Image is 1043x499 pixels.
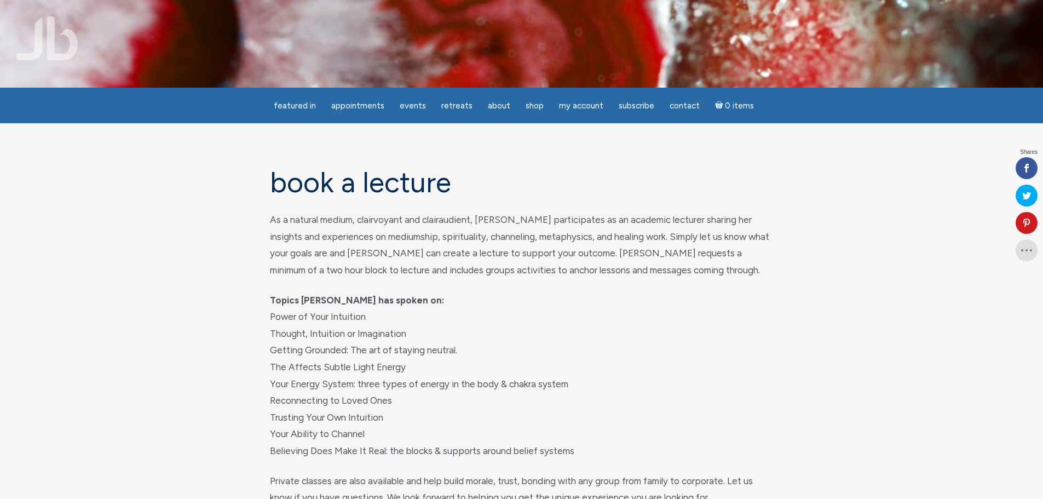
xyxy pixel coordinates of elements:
span: Appointments [331,101,384,111]
span: Shop [526,101,544,111]
span: Shares [1020,150,1038,155]
a: Subscribe [612,95,661,117]
p: As a natural medium, clairvoyant and clairaudient, [PERSON_NAME] participates as an academic lect... [270,211,774,278]
a: About [481,95,517,117]
span: featured in [274,101,316,111]
span: Subscribe [619,101,654,111]
a: My Account [552,95,610,117]
a: featured in [267,95,322,117]
span: Events [400,101,426,111]
p: Power of Your Intuition Thought, Intuition or Imagination Getting Grounded: The art of staying ne... [270,292,774,460]
span: My Account [559,101,603,111]
span: Retreats [441,101,472,111]
span: 0 items [725,102,754,110]
a: Retreats [435,95,479,117]
a: Appointments [325,95,391,117]
span: About [488,101,510,111]
i: Cart [715,101,725,111]
a: Events [393,95,433,117]
h1: Book a Lecture [270,167,774,198]
a: Shop [519,95,550,117]
strong: Topics [PERSON_NAME] has spoken on: [270,295,445,306]
a: Contact [663,95,706,117]
a: Cart0 items [708,94,761,117]
span: Contact [670,101,700,111]
img: Jamie Butler. The Everyday Medium [16,16,78,60]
